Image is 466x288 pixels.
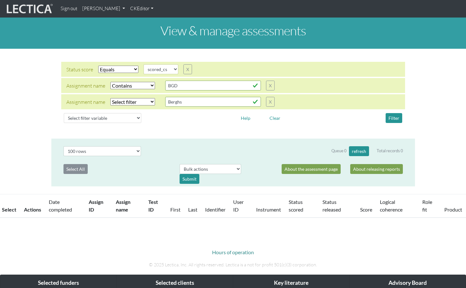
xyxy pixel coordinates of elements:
button: Filter [386,113,402,123]
a: Status scored [289,199,303,212]
th: Test ID [144,194,166,218]
button: X [266,97,275,107]
a: Status released [322,199,341,212]
a: CKEditor [128,3,156,15]
button: Select All [63,164,88,174]
a: Hours of operation [212,249,254,255]
div: Submit [180,174,199,184]
button: refresh [349,146,369,156]
div: Assignment name [66,98,105,106]
a: Product [444,206,462,212]
th: Assign ID [85,194,112,218]
p: © 2025 Lectica, Inc. All rights reserved. Lectica is a not for profit 501(c)(3) corporation. [56,261,410,268]
a: First [170,206,181,212]
th: Assign name [112,194,144,218]
a: [PERSON_NAME] [80,3,128,15]
a: Last [188,206,197,212]
a: Score [360,206,372,212]
a: Logical coherence [380,199,403,212]
div: Assignment name [66,82,105,90]
button: Clear [267,113,283,123]
th: Actions [20,194,45,218]
a: Instrument [256,206,281,212]
button: X [183,64,192,74]
a: About the assessment page [282,164,341,174]
a: User ID [233,199,244,212]
a: Identifier [205,206,226,212]
div: Status score [66,66,93,73]
button: X [266,81,275,90]
a: Date completed [49,199,72,212]
a: About releasing reports [350,164,403,174]
img: lecticalive [5,3,53,15]
a: Role fit [422,199,432,212]
a: Sign out [58,3,80,15]
div: Queue 0 Total records 0 [331,146,403,156]
button: Help [238,113,253,123]
a: Help [238,114,253,120]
